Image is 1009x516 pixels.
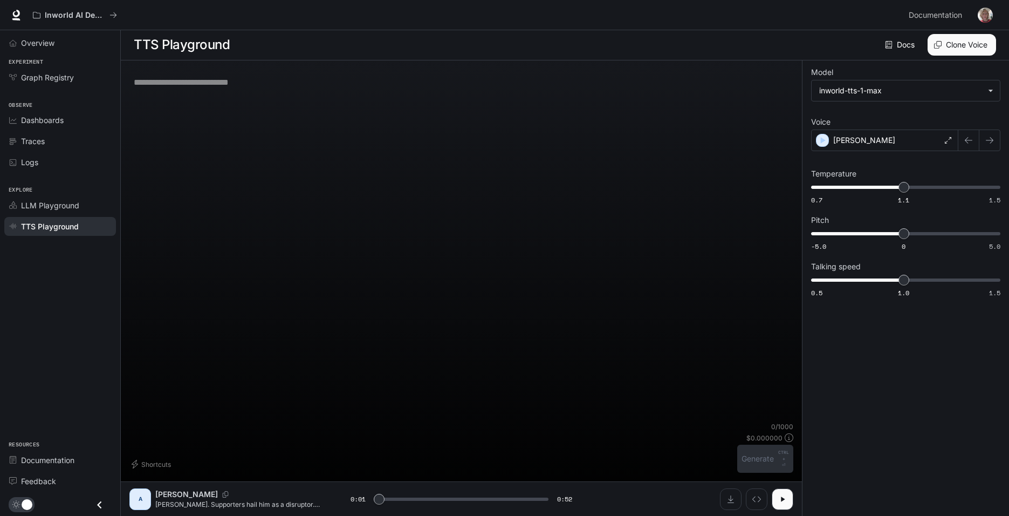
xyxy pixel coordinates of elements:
span: TTS Playground [21,221,79,232]
span: 0:52 [557,494,572,505]
p: Voice [811,118,830,126]
p: $ 0.000000 [746,433,783,443]
div: inworld-tts-1-max [819,85,983,96]
div: inworld-tts-1-max [812,80,1000,101]
a: Overview [4,33,116,52]
p: Temperature [811,170,856,178]
p: Pitch [811,216,829,224]
span: 5.0 [989,242,1000,251]
p: 0 / 1000 [771,422,793,431]
span: 0.7 [811,195,822,205]
p: Talking speed [811,263,861,270]
span: Graph Registry [21,72,74,83]
a: Feedback [4,472,116,491]
span: 1.1 [898,195,909,205]
span: Documentation [909,9,962,22]
span: 1.5 [989,288,1000,297]
a: Graph Registry [4,68,116,87]
span: LLM Playground [21,200,79,211]
p: [PERSON_NAME] [833,135,895,146]
span: 0.5 [811,288,822,297]
div: A [132,491,149,508]
button: Clone Voice [928,34,996,56]
span: Overview [21,37,54,49]
button: All workspaces [28,4,122,26]
span: Documentation [21,454,74,466]
a: Traces [4,132,116,151]
a: Documentation [904,4,970,26]
span: Dashboards [21,114,64,126]
button: Download audio [720,488,742,510]
span: Dark mode toggle [22,498,32,510]
p: [PERSON_NAME] [155,489,218,500]
span: 1.0 [898,288,909,297]
span: Feedback [21,476,56,487]
span: 0 [902,242,905,251]
span: Logs [21,157,38,168]
button: Inspect [746,488,767,510]
a: LLM Playground [4,196,116,215]
span: 1.5 [989,195,1000,205]
a: Dashboards [4,111,116,130]
a: Documentation [4,451,116,470]
span: Traces [21,135,45,147]
span: -5.0 [811,242,826,251]
p: Model [811,69,833,76]
a: TTS Playground [4,217,116,236]
p: Inworld AI Demos [45,11,105,20]
button: Close drawer [87,494,112,516]
h1: TTS Playground [134,34,230,56]
button: Copy Voice ID [218,491,233,498]
a: Logs [4,153,116,172]
img: User avatar [978,8,993,23]
button: User avatar [974,4,996,26]
button: Shortcuts [129,456,175,473]
p: [PERSON_NAME]. Supporters hail him as a disruptor. Critics say he’s a danger to democratic norms.... [155,500,325,509]
span: 0:01 [351,494,366,505]
a: Docs [883,34,919,56]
